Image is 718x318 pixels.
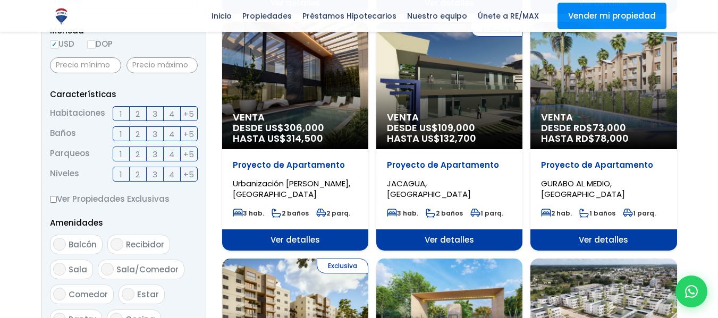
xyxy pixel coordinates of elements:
[376,22,522,251] a: Exclusiva Venta DESDE US$109,000 HASTA US$132,700 Proyecto de Apartamento JACAGUA, [GEOGRAPHIC_DA...
[472,8,544,24] span: Únete a RE/MAX
[153,107,157,121] span: 3
[233,178,350,200] span: Urbanización [PERSON_NAME], [GEOGRAPHIC_DATA]
[272,209,309,218] span: 2 baños
[50,167,79,182] span: Niveles
[120,127,122,141] span: 1
[53,238,66,251] input: Balcón
[50,147,90,161] span: Parqueos
[101,263,114,276] input: Sala/Comedor
[623,209,656,218] span: 1 parq.
[52,7,71,25] img: Logo de REMAX
[69,289,108,300] span: Comedor
[183,148,194,161] span: +5
[50,196,57,203] input: Ver Propiedades Exclusivas
[387,112,512,123] span: Venta
[136,168,140,181] span: 2
[153,168,157,181] span: 3
[557,3,666,29] a: Vender mi propiedad
[50,57,121,73] input: Precio mínimo
[122,288,134,300] input: Estar
[595,132,629,145] span: 78,000
[530,22,677,251] a: Venta DESDE RD$73,000 HASTA RD$78,000 Proyecto de Apartamento GURABO AL MEDIO, [GEOGRAPHIC_DATA] ...
[530,229,677,251] span: Ver detalles
[233,209,264,218] span: 3 hab.
[116,264,179,275] span: Sala/Comedor
[153,127,157,141] span: 3
[440,132,476,145] span: 132,700
[136,148,140,161] span: 2
[317,259,368,273] span: Exclusiva
[222,22,368,251] a: Venta DESDE US$306,000 HASTA US$314,500 Proyecto de Apartamento Urbanización [PERSON_NAME], [GEOG...
[206,8,237,24] span: Inicio
[53,263,66,276] input: Sala
[50,37,74,50] label: USD
[593,121,626,134] span: 73,000
[541,178,625,200] span: GURABO AL MEDIO, [GEOGRAPHIC_DATA]
[183,168,194,181] span: +5
[50,40,58,49] input: USD
[126,239,164,250] span: Recibidor
[87,40,96,49] input: DOP
[541,123,666,144] span: DESDE RD$
[50,126,76,141] span: Baños
[136,107,140,121] span: 2
[284,121,324,134] span: 306,000
[111,238,123,251] input: Recibidor
[136,127,140,141] span: 2
[233,160,358,170] p: Proyecto de Apartamento
[387,123,512,144] span: DESDE US$
[183,107,194,121] span: +5
[541,112,666,123] span: Venta
[169,107,174,121] span: 4
[541,133,666,144] span: HASTA RD$
[137,289,159,300] span: Estar
[237,8,297,24] span: Propiedades
[69,239,97,250] span: Balcón
[541,209,572,218] span: 2 hab.
[286,132,323,145] span: 314,500
[387,178,471,200] span: JACAGUA, [GEOGRAPHIC_DATA]
[387,160,512,170] p: Proyecto de Apartamento
[387,209,418,218] span: 3 hab.
[120,168,122,181] span: 1
[579,209,615,218] span: 1 baños
[470,209,503,218] span: 1 parq.
[426,209,463,218] span: 2 baños
[402,8,472,24] span: Nuestro equipo
[169,168,174,181] span: 4
[153,148,157,161] span: 3
[387,133,512,144] span: HASTA US$
[233,112,358,123] span: Venta
[233,133,358,144] span: HASTA US$
[120,107,122,121] span: 1
[69,264,87,275] span: Sala
[53,288,66,300] input: Comedor
[222,229,368,251] span: Ver detalles
[183,127,194,141] span: +5
[50,106,105,121] span: Habitaciones
[50,216,198,229] p: Amenidades
[126,57,198,73] input: Precio máximo
[438,121,475,134] span: 109,000
[87,37,113,50] label: DOP
[376,229,522,251] span: Ver detalles
[169,148,174,161] span: 4
[50,192,198,205] label: Ver Propiedades Exclusivas
[169,127,174,141] span: 4
[541,160,666,170] p: Proyecto de Apartamento
[50,88,198,101] p: Características
[120,148,122,161] span: 1
[316,209,350,218] span: 2 parq.
[233,123,358,144] span: DESDE US$
[297,8,402,24] span: Préstamos Hipotecarios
